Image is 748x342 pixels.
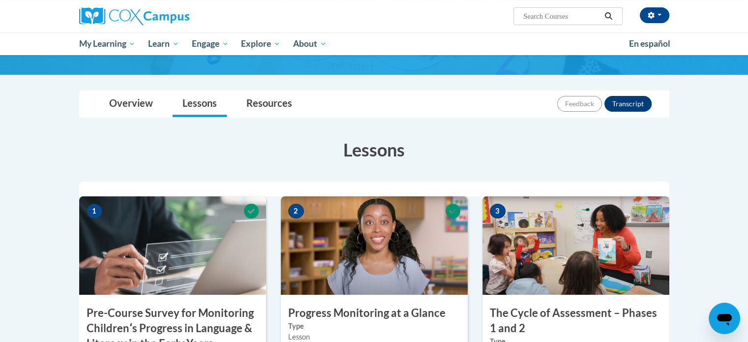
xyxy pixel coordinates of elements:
[629,38,670,49] span: En español
[73,32,142,55] a: My Learning
[281,196,468,295] img: Course Image
[293,38,327,50] span: About
[557,96,602,112] button: Feedback
[623,33,677,54] a: En español
[237,91,302,117] a: Resources
[601,10,616,22] button: Search
[482,196,669,295] img: Course Image
[287,32,333,55] a: About
[288,204,304,218] span: 2
[281,306,468,321] h3: Progress Monitoring at a Glance
[522,10,601,22] input: Search Courses
[482,306,669,336] h3: The Cycle of Assessment – Phases 1 and 2
[79,196,266,295] img: Course Image
[185,32,235,55] a: Engage
[87,204,102,218] span: 1
[64,32,684,55] div: Main menu
[640,7,669,23] button: Account Settings
[173,91,227,117] a: Lessons
[99,91,163,117] a: Overview
[142,32,185,55] a: Learn
[148,38,179,50] span: Learn
[604,96,652,112] button: Transcript
[79,38,135,50] span: My Learning
[79,137,669,162] h3: Lessons
[79,7,189,25] img: Cox Campus
[490,204,506,218] span: 3
[241,38,280,50] span: Explore
[235,32,287,55] a: Explore
[192,38,229,50] span: Engage
[288,321,460,332] label: Type
[709,303,740,334] iframe: Button to launch messaging window
[79,7,266,25] a: Cox Campus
